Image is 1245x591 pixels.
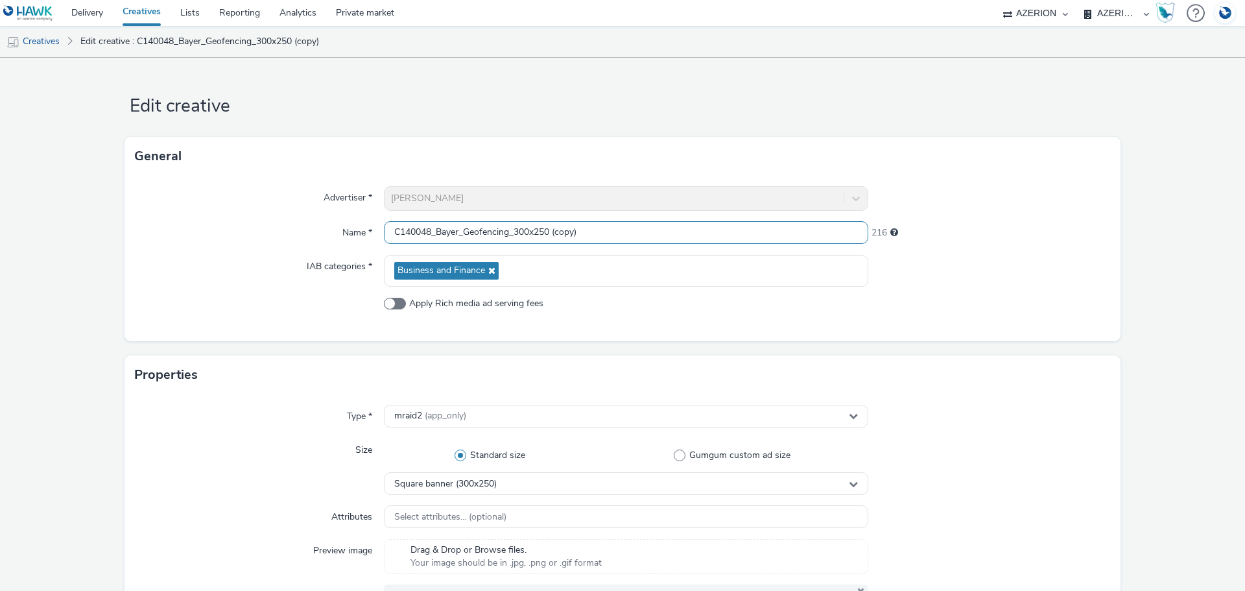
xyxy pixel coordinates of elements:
h3: General [134,147,182,166]
a: Hawk Academy [1156,3,1180,23]
label: Name * [337,221,377,239]
h3: Properties [134,365,198,385]
label: Type * [342,405,377,423]
label: IAB categories * [302,255,377,273]
span: Apply Rich media ad serving fees [409,297,543,310]
a: Edit creative : C140048_Bayer_Geofencing_300x250 (copy) [74,26,326,57]
label: Preview image [308,539,377,557]
span: Gumgum custom ad size [689,449,790,462]
span: Drag & Drop or Browse files. [410,544,602,557]
span: 216 [871,226,887,239]
img: Hawk Academy [1156,3,1175,23]
label: Attributes [326,505,377,524]
div: Maximum 255 characters [890,226,898,239]
label: Size [350,439,377,457]
span: Square banner (300x250) [394,479,497,490]
input: Name [384,221,868,244]
h1: Edit creative [124,94,1120,119]
label: Advertiser * [318,186,377,204]
span: Your image should be in .jpg, .png or .gif format [410,557,602,570]
img: undefined Logo [3,5,53,21]
img: Account DE [1215,3,1235,24]
span: Standard size [470,449,525,462]
span: (app_only) [425,409,466,422]
img: mobile [6,36,19,49]
span: mraid2 [394,411,466,422]
span: Business and Finance [397,265,485,276]
span: Select attributes... (optional) [394,512,506,523]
